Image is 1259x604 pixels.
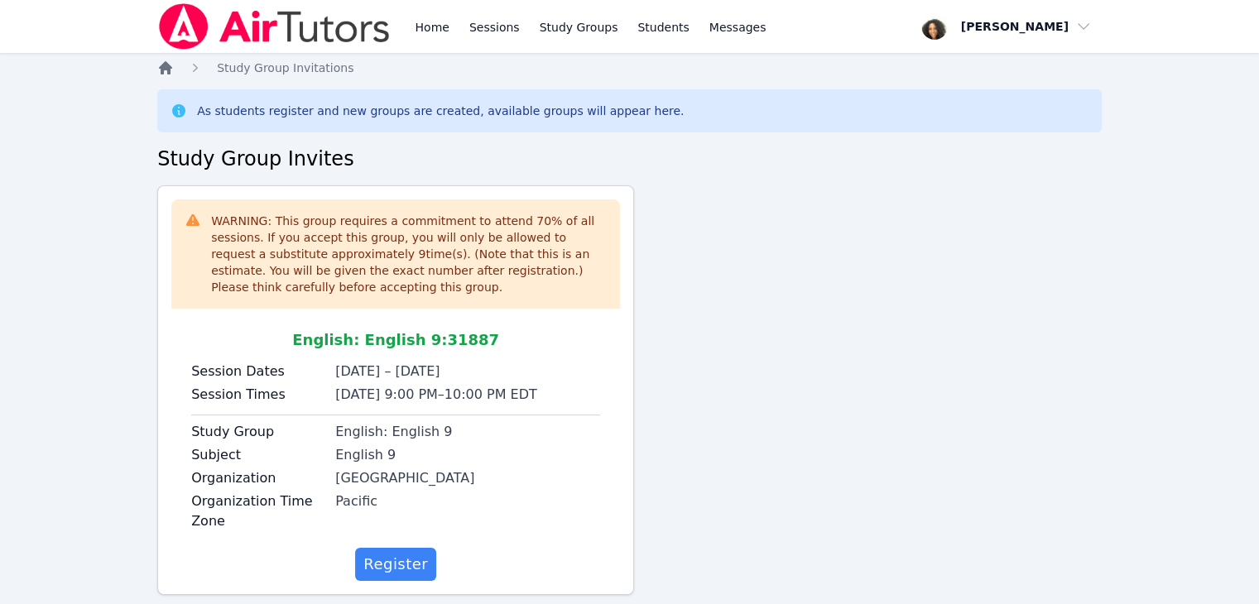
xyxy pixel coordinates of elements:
img: Air Tutors [157,3,392,50]
span: English: English 9 : 31887 [292,331,499,348]
div: Pacific [335,491,600,511]
div: As students register and new groups are created, available groups will appear here. [197,103,684,119]
label: Session Dates [191,362,325,381]
div: WARNING: This group requires a commitment to attend 70 % of all sessions. If you accept this grou... [211,213,607,295]
label: Organization Time Zone [191,491,325,531]
label: Study Group [191,422,325,442]
span: Register [363,553,428,576]
span: [DATE] – [DATE] [335,363,440,379]
label: Session Times [191,385,325,405]
div: English 9 [335,445,600,465]
nav: Breadcrumb [157,60,1102,76]
span: – [438,386,444,402]
li: [DATE] 9:00 PM 10:00 PM EDT [335,385,600,405]
div: English: English 9 [335,422,600,442]
a: Study Group Invitations [217,60,353,76]
span: Messages [709,19,766,36]
div: [GEOGRAPHIC_DATA] [335,468,600,488]
button: Register [355,548,436,581]
label: Subject [191,445,325,465]
label: Organization [191,468,325,488]
span: Study Group Invitations [217,61,353,74]
h2: Study Group Invites [157,146,1102,172]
